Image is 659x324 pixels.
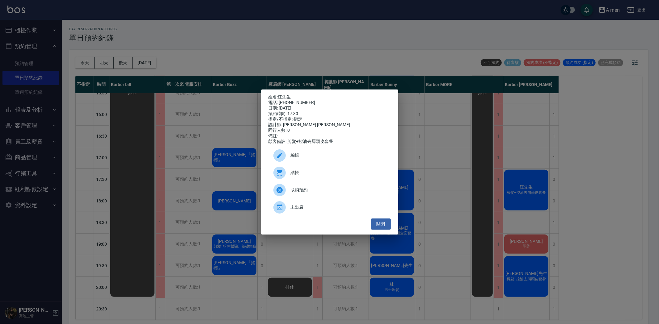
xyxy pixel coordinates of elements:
[291,169,386,176] span: 結帳
[268,128,391,133] div: 同行人數: 0
[268,164,391,181] a: 結帳
[268,147,391,164] div: 編輯
[268,100,391,106] div: 電話: [PHONE_NUMBER]
[268,199,391,216] div: 未出席
[278,94,291,99] a: 江先生
[291,152,386,159] span: 編輯
[371,218,391,230] button: 關閉
[268,181,391,199] div: 取消預約
[268,139,391,144] div: 顧客備註: 剪髮+控油去屑頭皮套餐
[291,204,386,210] span: 未出席
[268,117,391,122] div: 指定/不指定: 指定
[268,122,391,128] div: 設計師: [PERSON_NAME] [PERSON_NAME]
[268,106,391,111] div: 日期: [DATE]
[291,187,386,193] span: 取消預約
[268,111,391,117] div: 預約時間: 17:30
[268,133,391,139] div: 備註:
[268,94,391,100] p: 姓名:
